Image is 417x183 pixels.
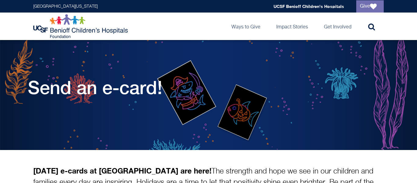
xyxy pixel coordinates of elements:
[33,14,129,38] img: Logo for UCSF Benioff Children's Hospitals Foundation
[227,13,265,40] a: Ways to Give
[271,13,313,40] a: Impact Stories
[33,4,98,9] a: [GEOGRAPHIC_DATA][US_STATE]
[33,166,212,175] strong: [DATE] e-cards at [GEOGRAPHIC_DATA] are here!
[274,4,344,9] a: UCSF Benioff Children's Hospitals
[319,13,356,40] a: Get Involved
[356,0,384,13] a: Give
[28,77,162,98] h1: Send an e-card!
